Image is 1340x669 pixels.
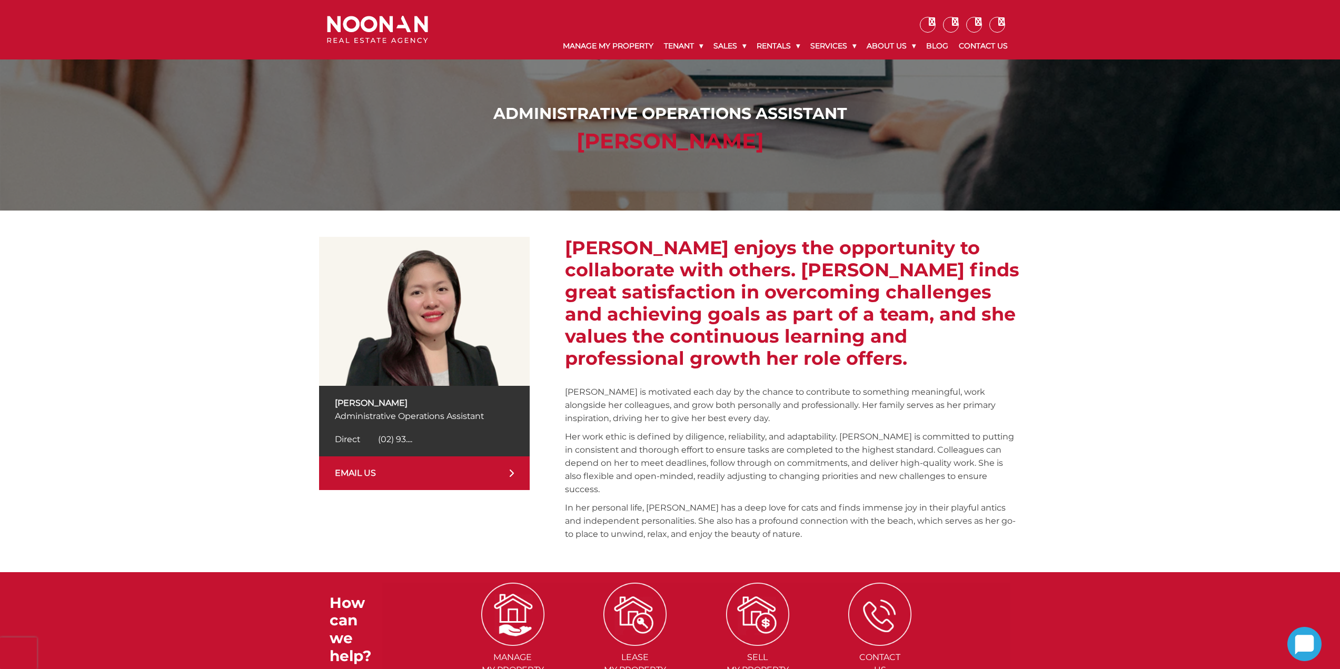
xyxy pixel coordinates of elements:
[603,583,667,646] img: ICONS
[558,33,659,59] a: Manage My Property
[565,430,1021,496] p: Her work ethic is defined by diligence, reliability, and adaptability. [PERSON_NAME] is committed...
[954,33,1013,59] a: Contact Us
[327,16,428,44] img: Noonan Real Estate Agency
[330,594,382,665] h3: How can we help?
[565,501,1021,541] p: In her personal life, [PERSON_NAME] has a deep love for cats and finds immense joy in their playf...
[565,385,1021,425] p: [PERSON_NAME] is motivated each day by the chance to contribute to something meaningful, work alo...
[659,33,708,59] a: Tenant
[335,396,514,410] p: [PERSON_NAME]
[335,434,360,444] span: Direct
[335,434,412,444] a: Click to reveal phone number
[565,237,1021,370] h2: [PERSON_NAME] enjoys the opportunity to collaborate with others. [PERSON_NAME] finds great satisf...
[378,434,412,444] span: (02) 93....
[330,128,1010,154] h2: [PERSON_NAME]
[319,456,530,490] a: EMAIL US
[335,410,514,423] p: Administrative Operations Assistant
[330,104,1010,123] h1: Administrative Operations Assistant
[726,583,789,646] img: ICONS
[848,583,911,646] img: ICONS
[751,33,805,59] a: Rentals
[921,33,954,59] a: Blog
[805,33,861,59] a: Services
[319,237,530,386] img: Shari Ann Tabin
[861,33,921,59] a: About Us
[481,583,544,646] img: ICONS
[708,33,751,59] a: Sales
